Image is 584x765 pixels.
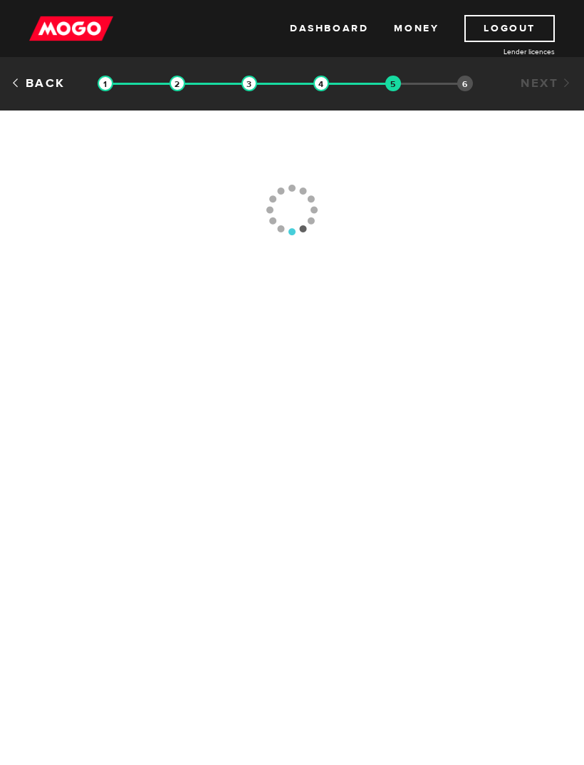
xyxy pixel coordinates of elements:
[170,76,185,91] img: transparent-188c492fd9eaac0f573672f40bb141c2.gif
[29,15,113,42] img: mogo_logo-11ee424be714fa7cbb0f0f49df9e16ec.png
[464,15,555,42] a: Logout
[385,76,401,91] img: transparent-188c492fd9eaac0f573672f40bb141c2.gif
[394,15,439,42] a: Money
[241,76,257,91] img: transparent-188c492fd9eaac0f573672f40bb141c2.gif
[11,76,66,91] a: Back
[521,76,573,91] a: Next
[98,76,113,91] img: transparent-188c492fd9eaac0f573672f40bb141c2.gif
[448,46,555,57] a: Lender licences
[266,130,319,290] img: loading-colorWheel_medium.gif
[290,15,368,42] a: Dashboard
[313,76,329,91] img: transparent-188c492fd9eaac0f573672f40bb141c2.gif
